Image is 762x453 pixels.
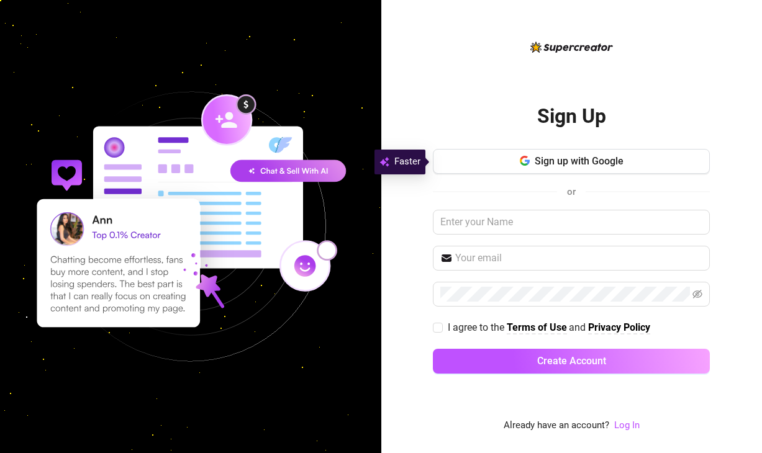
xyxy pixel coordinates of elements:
span: Sign up with Google [535,155,624,167]
input: Your email [455,251,702,266]
a: Log In [614,419,640,431]
a: Terms of Use [507,321,567,334]
span: Create Account [537,355,606,367]
span: eye-invisible [692,289,702,299]
button: Create Account [433,349,710,374]
h2: Sign Up [537,104,606,129]
span: and [569,321,588,333]
a: Log In [614,418,640,433]
a: Privacy Policy [588,321,650,334]
img: svg%3e [379,155,389,169]
strong: Terms of Use [507,321,567,333]
span: Already have an account? [504,418,609,433]
input: Enter your Name [433,210,710,235]
button: Sign up with Google [433,149,710,174]
img: logo-BBDzfeDw.svg [530,42,613,53]
span: Faster [394,155,420,169]
span: or [567,186,576,197]
span: I agree to the [448,321,507,333]
strong: Privacy Policy [588,321,650,333]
